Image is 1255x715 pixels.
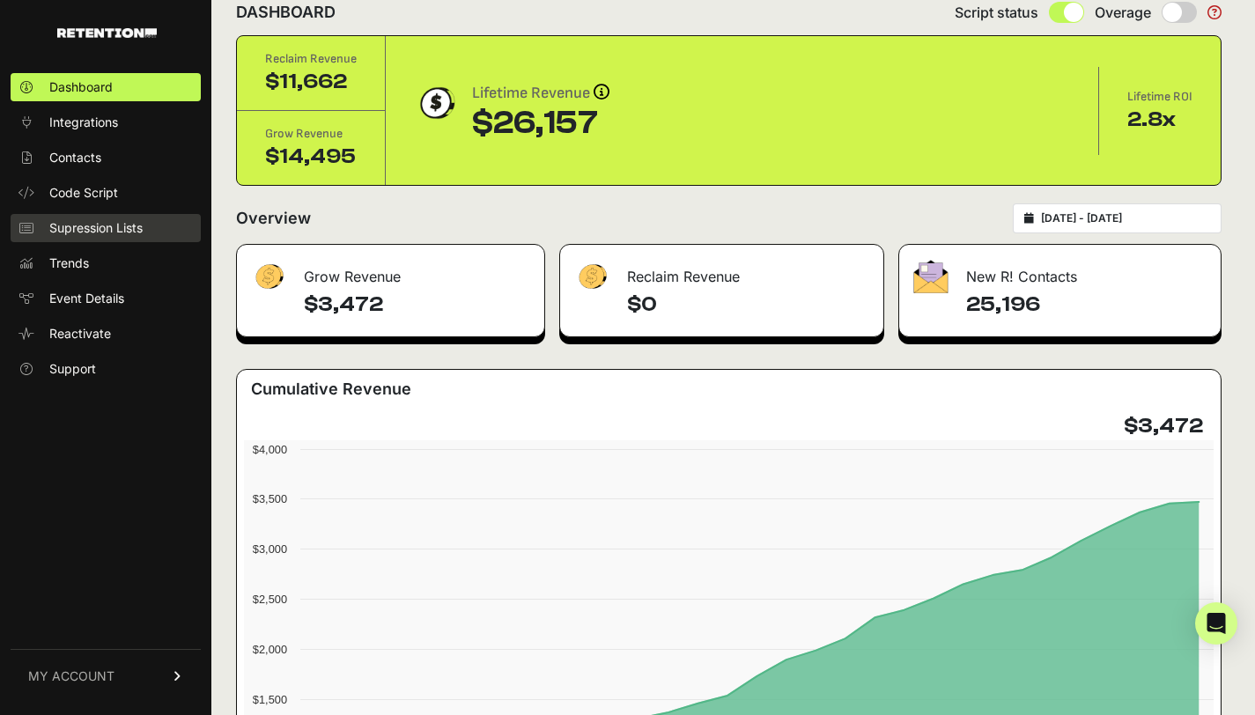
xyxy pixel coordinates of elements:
div: $14,495 [265,143,357,171]
span: Integrations [49,114,118,131]
div: $11,662 [265,68,357,96]
text: $3,500 [253,492,287,505]
div: $26,157 [472,106,609,141]
span: Contacts [49,149,101,166]
h4: 25,196 [966,291,1207,319]
text: $2,000 [253,643,287,656]
text: $3,000 [253,542,287,556]
h3: Cumulative Revenue [251,377,411,402]
span: MY ACCOUNT [28,667,114,685]
div: Reclaim Revenue [560,245,883,298]
a: MY ACCOUNT [11,649,201,703]
div: Lifetime Revenue [472,81,609,106]
text: $1,500 [253,693,287,706]
div: Grow Revenue [265,125,357,143]
span: Support [49,360,96,378]
img: Retention.com [57,28,157,38]
span: Supression Lists [49,219,143,237]
div: Reclaim Revenue [265,50,357,68]
h4: $3,472 [304,291,530,319]
span: Code Script [49,184,118,202]
a: Event Details [11,284,201,313]
text: $2,500 [253,593,287,606]
img: dollar-coin-05c43ed7efb7bc0c12610022525b4bbbb207c7efeef5aecc26f025e68dcafac9.png [414,81,458,125]
div: Open Intercom Messenger [1195,602,1237,645]
div: Lifetime ROI [1127,88,1192,106]
text: $4,000 [253,443,287,456]
span: Script status [955,2,1038,23]
a: Trends [11,249,201,277]
img: fa-dollar-13500eef13a19c4ab2b9ed9ad552e47b0d9fc28b02b83b90ba0e00f96d6372e9.png [251,260,286,294]
a: Reactivate [11,320,201,348]
div: 2.8x [1127,106,1192,134]
a: Contacts [11,144,201,172]
a: Integrations [11,108,201,136]
h4: $0 [627,291,869,319]
div: New R! Contacts [899,245,1221,298]
a: Code Script [11,179,201,207]
span: Reactivate [49,325,111,343]
img: fa-dollar-13500eef13a19c4ab2b9ed9ad552e47b0d9fc28b02b83b90ba0e00f96d6372e9.png [574,260,609,294]
span: Event Details [49,290,124,307]
a: Supression Lists [11,214,201,242]
span: Dashboard [49,78,113,96]
img: fa-envelope-19ae18322b30453b285274b1b8af3d052b27d846a4fbe8435d1a52b978f639a2.png [913,260,949,293]
a: Support [11,355,201,383]
h2: Overview [236,206,311,231]
div: Grow Revenue [237,245,544,298]
h4: $3,472 [1124,412,1203,440]
span: Trends [49,254,89,272]
span: Overage [1095,2,1151,23]
a: Dashboard [11,73,201,101]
